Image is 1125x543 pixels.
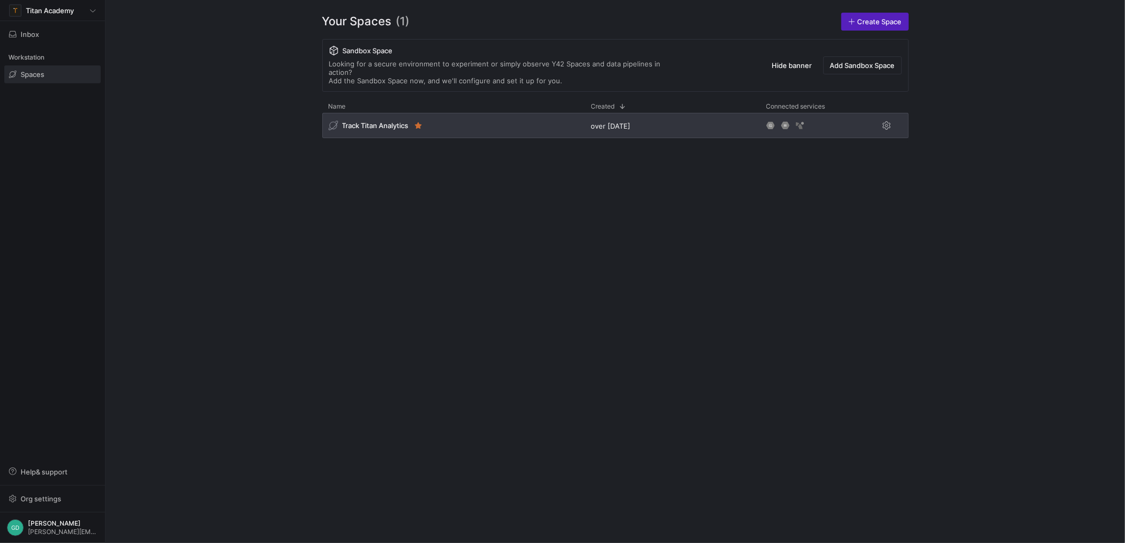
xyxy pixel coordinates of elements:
span: (1) [396,13,410,31]
button: Help& support [4,463,101,481]
span: Your Spaces [322,13,392,31]
span: Create Space [858,17,902,26]
span: [PERSON_NAME][EMAIL_ADDRESS][DOMAIN_NAME] [28,528,98,536]
img: https://storage.googleapis.com/y42-prod-data-exchange/images/M4PIZmlr0LOyhR8acEy9Mp195vnbki1rrADR... [10,5,21,16]
button: GD[PERSON_NAME][PERSON_NAME][EMAIL_ADDRESS][DOMAIN_NAME] [4,517,101,539]
span: over [DATE] [591,122,631,130]
span: Add Sandbox Space [830,61,895,70]
span: Hide banner [772,61,812,70]
button: Add Sandbox Space [823,56,902,74]
a: Org settings [4,496,101,504]
a: Spaces [4,65,101,83]
div: Looking for a secure environment to experiment or simply observe Y42 Spaces and data pipelines in... [329,60,682,85]
span: Org settings [21,494,61,503]
span: Name [329,103,346,110]
span: Track Titan Analytics [342,121,409,130]
span: Created [591,103,615,110]
span: Inbox [21,30,39,38]
span: Help & support [21,468,68,476]
button: Org settings [4,490,101,508]
div: GD [7,519,24,536]
div: Workstation [4,50,101,65]
span: Titan Academy [26,6,74,15]
div: Press SPACE to select this row. [322,113,909,142]
span: Sandbox Space [343,46,393,55]
button: Inbox [4,25,101,43]
span: Spaces [21,70,44,79]
a: Create Space [841,13,909,31]
button: Hide banner [765,56,819,74]
span: [PERSON_NAME] [28,520,98,527]
span: Connected services [766,103,825,110]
